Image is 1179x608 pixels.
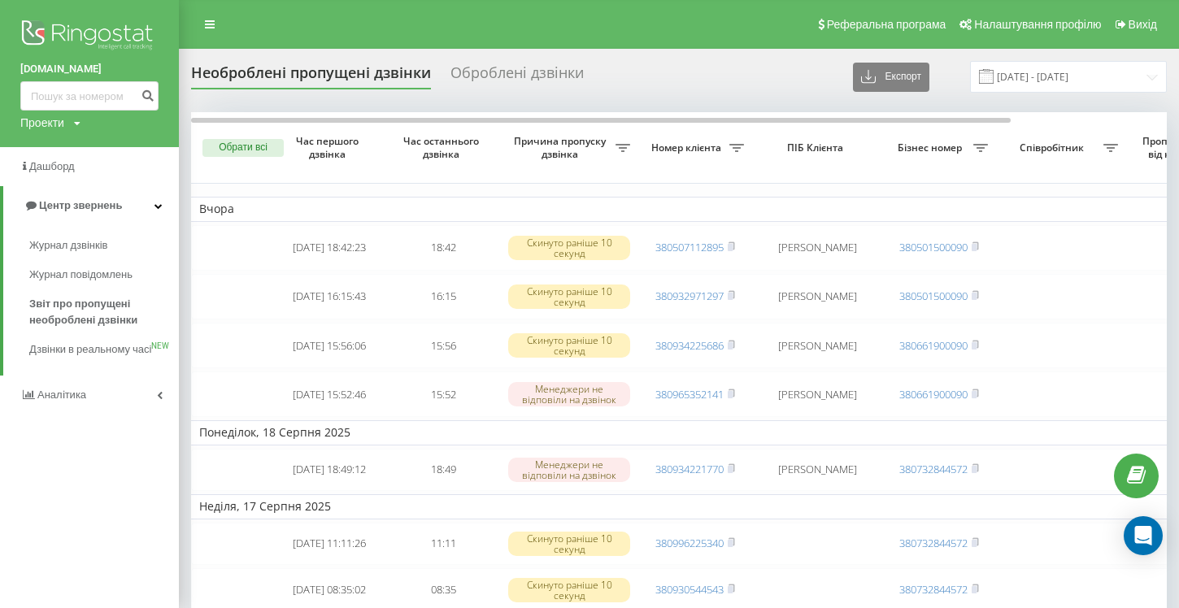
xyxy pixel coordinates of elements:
[272,371,386,417] td: [DATE] 15:52:46
[29,289,179,335] a: Звіт про пропущені необроблені дзвінки
[752,371,882,417] td: [PERSON_NAME]
[508,578,630,602] div: Скинуто раніше 10 секунд
[508,382,630,406] div: Менеджери не відповіли на дзвінок
[1129,18,1157,31] span: Вихід
[272,449,386,492] td: [DATE] 18:49:12
[508,458,630,482] div: Менеджери не відповіли на дзвінок
[899,582,968,597] a: 380732844572
[752,449,882,492] td: [PERSON_NAME]
[272,225,386,271] td: [DATE] 18:42:23
[655,536,724,550] a: 380996225340
[29,335,179,364] a: Дзвінки в реальному часіNEW
[899,387,968,402] a: 380661900090
[272,323,386,368] td: [DATE] 15:56:06
[29,260,179,289] a: Журнал повідомлень
[890,141,973,154] span: Бізнес номер
[899,338,968,353] a: 380661900090
[29,231,179,260] a: Журнал дзвінків
[386,323,500,368] td: 15:56
[386,274,500,319] td: 16:15
[386,371,500,417] td: 15:52
[655,387,724,402] a: 380965352141
[899,289,968,303] a: 380501500090
[29,267,133,283] span: Журнал повідомлень
[386,523,500,566] td: 11:11
[20,81,159,111] input: Пошук за номером
[827,18,946,31] span: Реферальна програма
[20,61,159,77] a: [DOMAIN_NAME]
[272,523,386,566] td: [DATE] 11:11:26
[29,237,107,254] span: Журнал дзвінків
[655,462,724,476] a: 380934221770
[646,141,729,154] span: Номер клієнта
[974,18,1101,31] span: Налаштування профілю
[752,274,882,319] td: [PERSON_NAME]
[285,135,373,160] span: Час першого дзвінка
[655,338,724,353] a: 380934225686
[508,236,630,260] div: Скинуто раніше 10 секунд
[899,462,968,476] a: 380732844572
[1004,141,1103,154] span: Співробітник
[191,64,431,89] div: Необроблені пропущені дзвінки
[202,139,284,157] button: Обрати всі
[752,225,882,271] td: [PERSON_NAME]
[1124,516,1163,555] div: Open Intercom Messenger
[20,115,64,131] div: Проекти
[386,449,500,492] td: 18:49
[766,141,868,154] span: ПІБ Клієнта
[508,135,616,160] span: Причина пропуску дзвінка
[899,536,968,550] a: 380732844572
[508,284,630,309] div: Скинуто раніше 10 секунд
[450,64,584,89] div: Оброблені дзвінки
[508,333,630,358] div: Скинуто раніше 10 секунд
[3,186,179,225] a: Центр звернень
[899,240,968,254] a: 380501500090
[655,240,724,254] a: 380507112895
[508,532,630,556] div: Скинуто раніше 10 секунд
[399,135,487,160] span: Час останнього дзвінка
[29,160,75,172] span: Дашборд
[853,63,929,92] button: Експорт
[752,323,882,368] td: [PERSON_NAME]
[39,199,122,211] span: Центр звернень
[20,16,159,57] img: Ringostat logo
[272,274,386,319] td: [DATE] 16:15:43
[655,289,724,303] a: 380932971297
[655,582,724,597] a: 380930544543
[386,225,500,271] td: 18:42
[29,341,151,358] span: Дзвінки в реальному часі
[29,296,171,328] span: Звіт про пропущені необроблені дзвінки
[37,389,86,401] span: Аналiтика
